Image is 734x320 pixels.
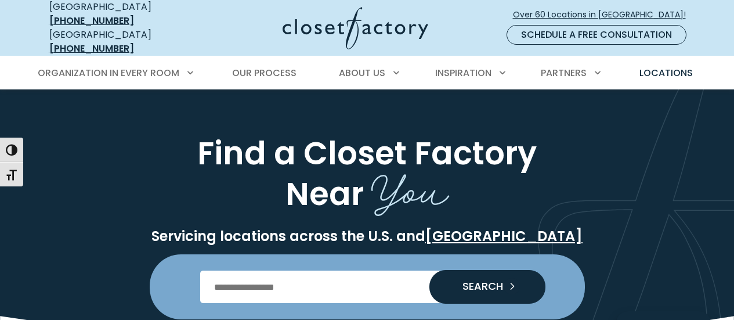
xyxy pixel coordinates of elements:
a: [PHONE_NUMBER] [49,42,134,55]
span: You [371,154,449,220]
span: Find a Closet Factory [197,131,537,175]
span: SEARCH [453,281,503,292]
input: Enter Postal Code [200,271,534,303]
img: Closet Factory Logo [283,7,428,49]
span: Over 60 Locations in [GEOGRAPHIC_DATA]! [513,9,695,21]
span: Our Process [232,66,297,80]
span: Inspiration [435,66,491,80]
span: About Us [339,66,385,80]
a: Over 60 Locations in [GEOGRAPHIC_DATA]! [512,5,696,25]
p: Servicing locations across the U.S. and [47,228,688,245]
div: [GEOGRAPHIC_DATA] [49,28,191,56]
span: Locations [639,66,693,80]
a: [GEOGRAPHIC_DATA] [425,226,583,246]
nav: Primary Menu [30,57,705,89]
span: Partners [541,66,587,80]
span: Organization in Every Room [38,66,179,80]
span: Near [285,172,364,216]
button: Search our Nationwide Locations [429,270,545,304]
a: [PHONE_NUMBER] [49,14,134,27]
a: Schedule a Free Consultation [507,25,686,45]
